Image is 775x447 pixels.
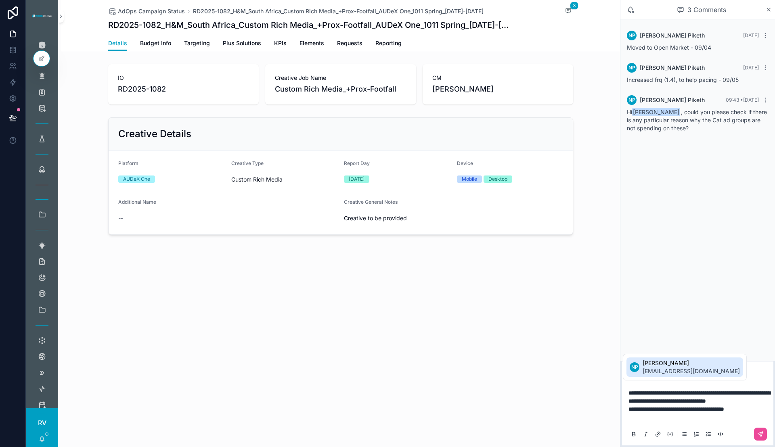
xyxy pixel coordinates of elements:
span: Creative Type [231,160,264,166]
span: Requests [337,39,362,47]
a: KPIs [274,36,287,52]
span: Creative to be provided [344,214,563,222]
span: Creative Job Name [275,74,406,82]
span: CM [432,74,563,82]
div: scrollable content [26,32,58,408]
span: Elements [300,39,324,47]
span: Creative General Notes [344,199,398,205]
div: Suggested mentions [623,354,747,380]
span: RV [38,418,46,428]
span: 09:43 • [DATE] [726,97,759,103]
h1: RD2025-1082_H&M_South Africa_Custom Rich Media_+Prox-Footfall_AUDeX One_1011 Spring_[DATE]-[DATE] [108,19,513,31]
h2: Creative Details [118,127,191,140]
span: [DATE] [743,32,759,38]
a: Budget Info [140,36,171,52]
span: NP [631,364,638,370]
span: Budget Info [140,39,171,47]
span: NP [628,65,635,71]
span: [PERSON_NAME] [432,84,563,95]
span: [DATE] [743,65,759,71]
span: Moved to Open Market - 09/04 [627,44,711,51]
div: Mobile [462,175,477,183]
span: Reporting [375,39,402,47]
span: Additional Name [118,199,156,205]
a: Plus Solutions [223,36,261,52]
span: Device [457,160,473,166]
span: Details [108,39,127,47]
span: AdOps Campaign Status [118,7,185,15]
div: AUDeX One [123,175,150,183]
span: -- [118,214,123,222]
button: 3 [563,6,573,16]
a: Requests [337,36,362,52]
span: NP [628,32,635,39]
span: Platform [118,160,138,166]
span: [PERSON_NAME] [643,359,740,367]
span: [EMAIL_ADDRESS][DOMAIN_NAME] [643,367,740,375]
span: Plus Solutions [223,39,261,47]
span: NP [628,97,635,103]
a: Reporting [375,36,402,52]
span: Custom Rich Media [231,175,283,184]
span: [PERSON_NAME] Piketh [640,96,705,104]
a: Targeting [184,36,210,52]
span: [PERSON_NAME] Piketh [640,64,705,72]
span: 3 [570,2,578,10]
span: KPIs [274,39,287,47]
a: Elements [300,36,324,52]
span: Targeting [184,39,210,47]
span: 3 Comments [687,5,726,15]
span: Report Day [344,160,370,166]
div: Desktop [488,175,507,183]
a: Details [108,36,127,51]
a: RD2025-1082_H&M_South Africa_Custom Rich Media_+Prox-Footfall_AUDeX One_1011 Spring_[DATE]-[DATE] [193,7,484,15]
span: RD2025-1082 [118,84,249,95]
img: App logo [31,13,53,19]
span: Custom Rich Media_+Prox-Footfall [275,84,406,95]
div: [DATE] [349,175,364,183]
span: Hi , could you please check if there is any particular reason why the Cat ad groups are not spend... [627,109,767,132]
span: IO [118,74,249,82]
a: AdOps Campaign Status [108,7,185,15]
span: [PERSON_NAME] [632,108,680,116]
span: Increased frq (1.4), to help pacing - 09/05 [627,76,739,83]
span: [PERSON_NAME] Piketh [640,31,705,40]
